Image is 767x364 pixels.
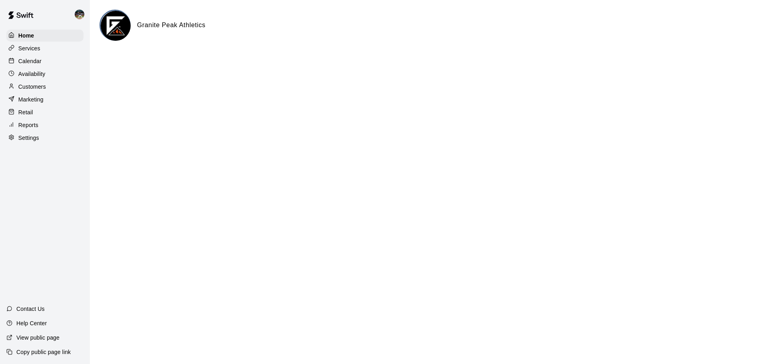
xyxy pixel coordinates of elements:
[6,81,83,93] a: Customers
[16,305,45,313] p: Contact Us
[73,6,90,22] div: Nolan Gilbert
[16,334,60,342] p: View public page
[6,106,83,118] a: Retail
[18,32,34,40] p: Home
[16,348,71,356] p: Copy public page link
[18,70,46,78] p: Availability
[18,95,44,103] p: Marketing
[18,134,39,142] p: Settings
[6,119,83,131] a: Reports
[18,57,42,65] p: Calendar
[18,83,46,91] p: Customers
[18,121,38,129] p: Reports
[16,319,47,327] p: Help Center
[101,11,131,41] img: Granite Peak Athletics logo
[6,30,83,42] a: Home
[18,44,40,52] p: Services
[75,10,84,19] img: Nolan Gilbert
[18,108,33,116] p: Retail
[137,20,206,30] h6: Granite Peak Athletics
[6,132,83,144] a: Settings
[6,93,83,105] a: Marketing
[6,55,83,67] a: Calendar
[6,68,83,80] a: Availability
[6,42,83,54] a: Services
